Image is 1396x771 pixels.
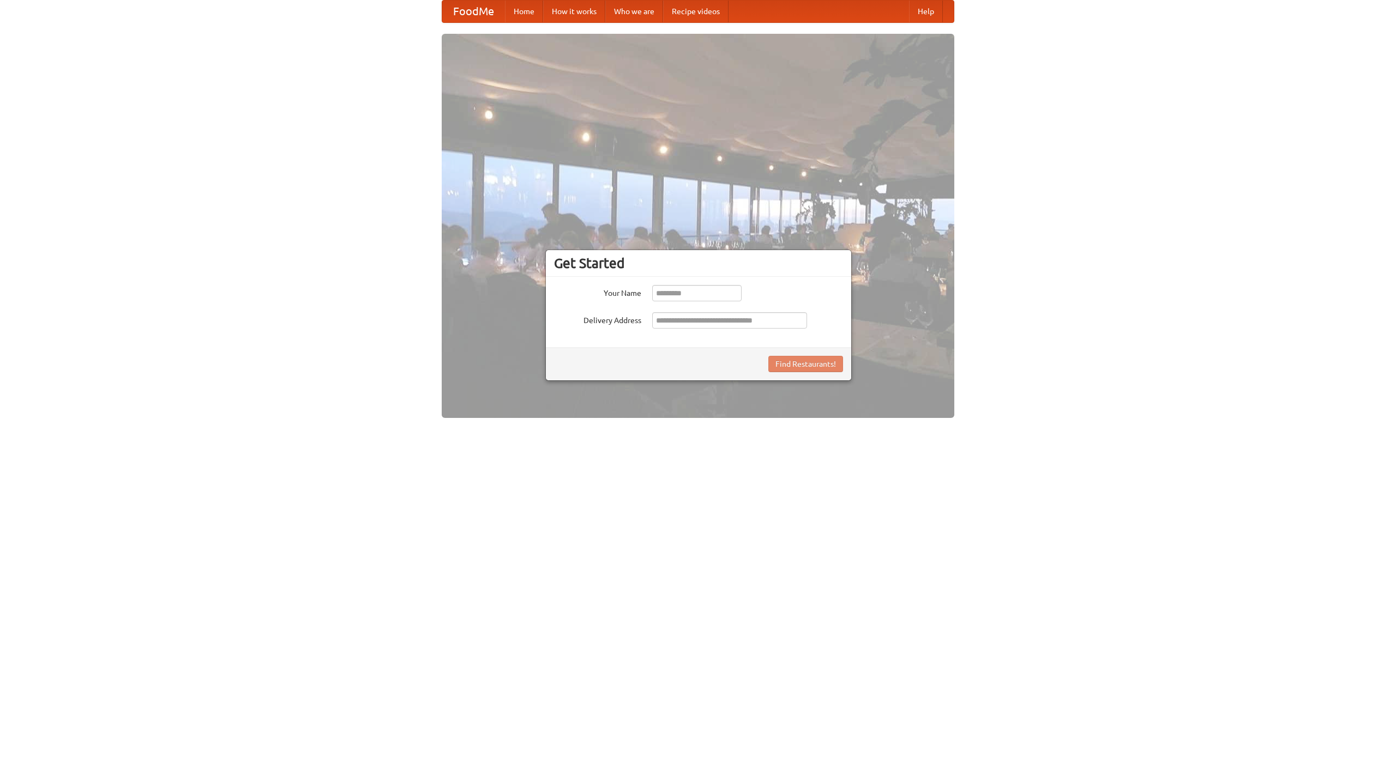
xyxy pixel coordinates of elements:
label: Your Name [554,285,641,299]
a: Recipe videos [663,1,729,22]
a: Who we are [605,1,663,22]
a: How it works [543,1,605,22]
label: Delivery Address [554,312,641,326]
a: Help [909,1,943,22]
a: FoodMe [442,1,505,22]
button: Find Restaurants! [768,356,843,372]
h3: Get Started [554,255,843,271]
a: Home [505,1,543,22]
